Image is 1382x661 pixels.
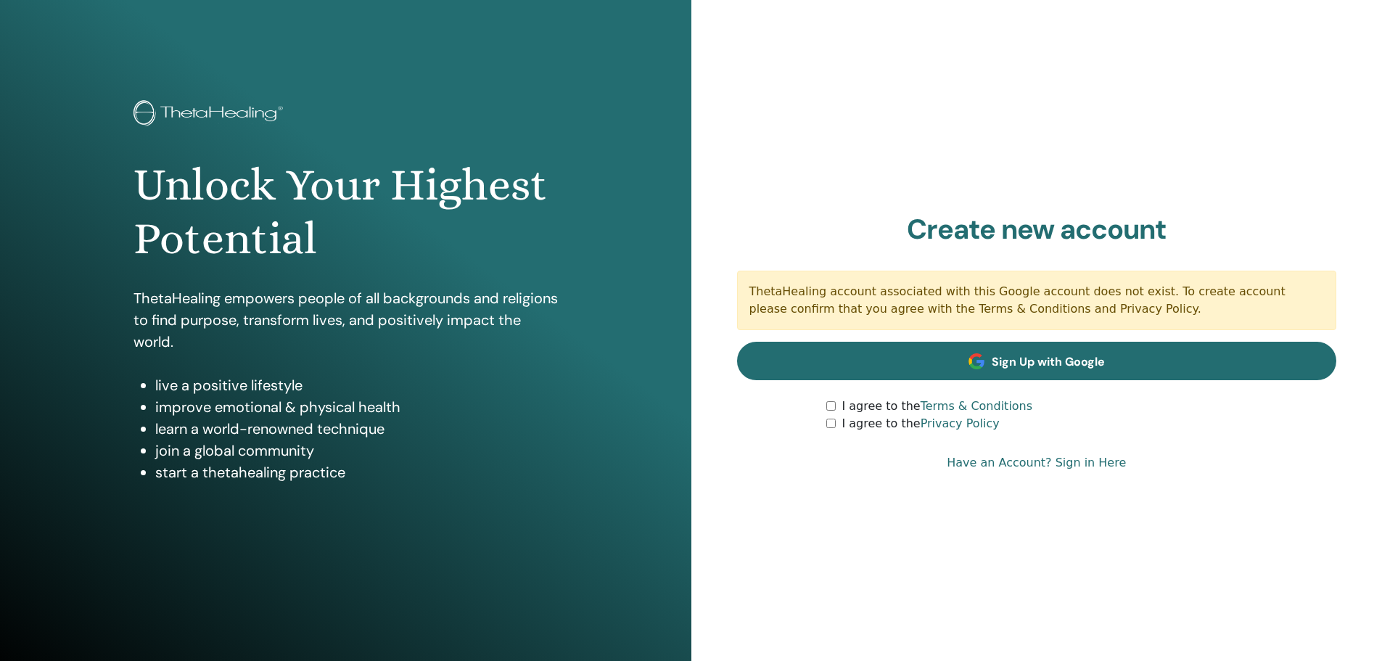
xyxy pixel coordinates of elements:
li: live a positive lifestyle [155,374,558,396]
label: I agree to the [842,415,999,432]
li: join a global community [155,440,558,461]
li: improve emotional & physical health [155,396,558,418]
h1: Unlock Your Highest Potential [133,158,558,266]
span: Sign Up with Google [992,354,1105,369]
p: ThetaHealing empowers people of all backgrounds and religions to find purpose, transform lives, a... [133,287,558,353]
h2: Create new account [737,213,1337,247]
a: Have an Account? Sign in Here [947,454,1126,472]
a: Sign Up with Google [737,342,1337,380]
li: start a thetahealing practice [155,461,558,483]
div: ThetaHealing account associated with this Google account does not exist. To create account please... [737,271,1337,330]
a: Terms & Conditions [921,399,1032,413]
a: Privacy Policy [921,416,1000,430]
li: learn a world-renowned technique [155,418,558,440]
label: I agree to the [842,398,1032,415]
